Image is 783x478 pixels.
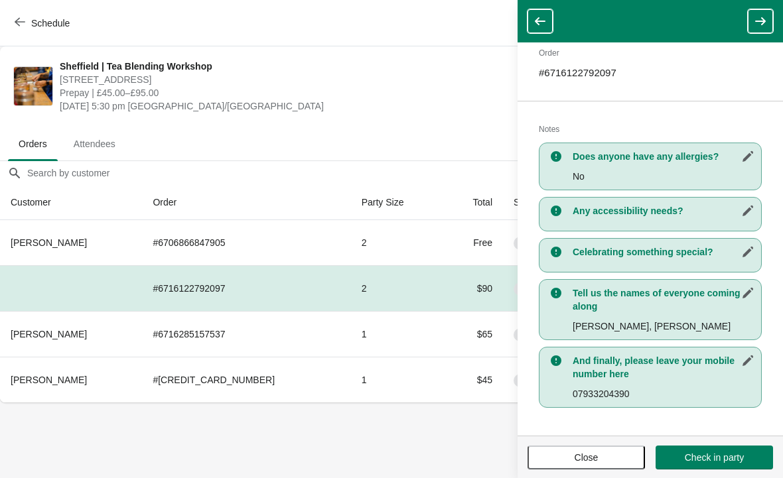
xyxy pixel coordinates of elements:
td: # 6716285157537 [142,311,350,357]
th: Total [443,185,503,220]
p: No [573,170,754,183]
span: Close [575,452,599,463]
span: Prepay | £45.00–£95.00 [60,86,533,99]
h2: Notes [539,123,762,136]
p: 07933204390 [573,387,754,400]
h3: Does anyone have any allergies? [573,150,754,163]
p: # 6716122792097 [539,66,762,80]
span: Orders [8,132,58,156]
button: Close [528,446,645,469]
th: Status [503,185,584,220]
h3: Celebrating something special? [573,245,754,259]
td: # [CREDIT_CARD_NUMBER] [142,357,350,402]
td: $90 [443,265,503,311]
span: Attendees [63,132,126,156]
span: Check in party [685,452,744,463]
h3: Any accessibility needs? [573,204,754,217]
span: [DATE] 5:30 pm [GEOGRAPHIC_DATA]/[GEOGRAPHIC_DATA] [60,99,533,113]
span: [PERSON_NAME] [11,237,87,248]
button: Check in party [656,446,773,469]
span: [PERSON_NAME] [11,375,87,385]
h3: Tell us the names of everyone coming along [573,286,754,313]
td: Free [443,220,503,265]
th: Party Size [351,185,444,220]
td: 2 [351,265,444,311]
p: [PERSON_NAME], [PERSON_NAME] [573,320,754,333]
span: [STREET_ADDRESS] [60,73,533,86]
span: Schedule [31,18,70,29]
td: 1 [351,357,444,402]
td: $65 [443,311,503,357]
td: 1 [351,311,444,357]
input: Search by customer [27,161,783,185]
td: # 6716122792097 [142,265,350,311]
img: Sheffield | Tea Blending Workshop [14,67,52,105]
td: # 6706866847905 [142,220,350,265]
h3: And finally, please leave your mobile number here [573,354,754,381]
span: Sheffield | Tea Blending Workshop [60,60,533,73]
button: Schedule [7,11,80,35]
td: $45 [443,357,503,402]
h2: Order [539,46,762,60]
th: Order [142,185,350,220]
span: [PERSON_NAME] [11,329,87,339]
td: 2 [351,220,444,265]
